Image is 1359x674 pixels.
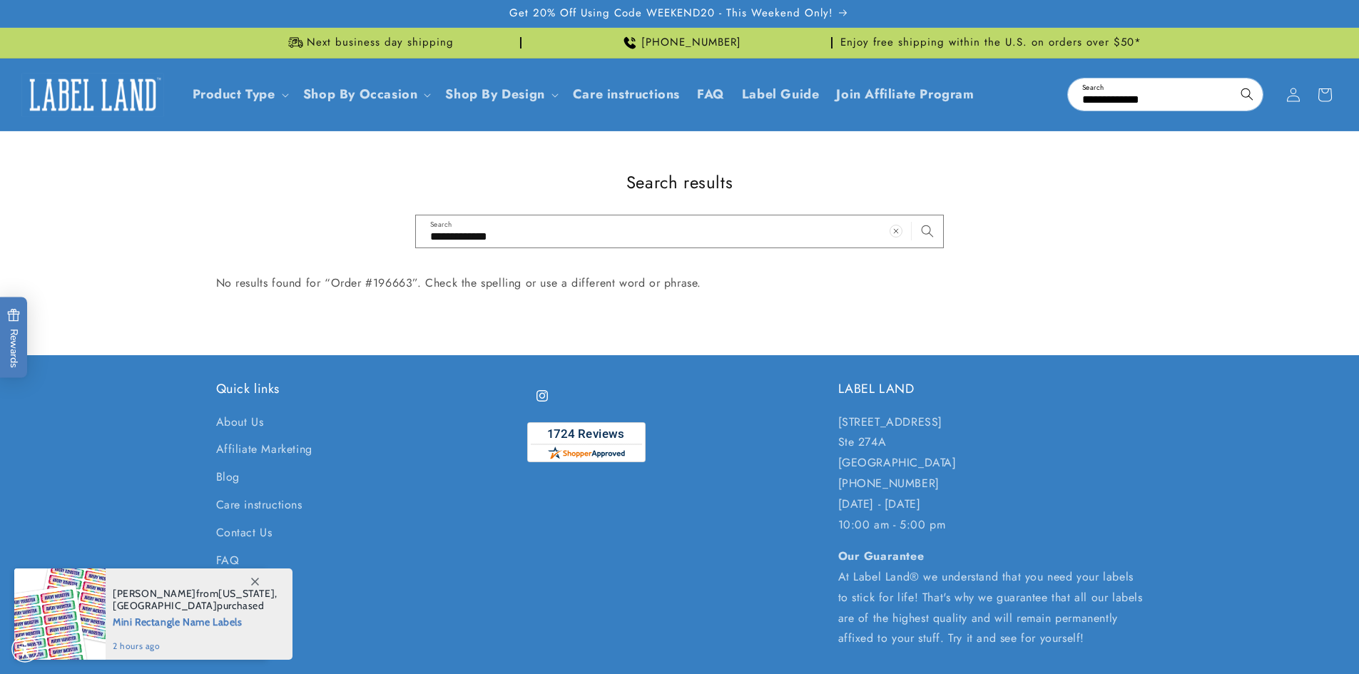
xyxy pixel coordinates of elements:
span: Get 20% Off Using Code WEEKEND20 - This Weekend Only! [509,6,833,21]
a: About Us [216,412,264,436]
span: FAQ [697,86,725,103]
summary: Shop By Occasion [295,78,437,111]
img: Label Land [21,73,164,117]
h2: Quick links [216,381,521,397]
a: Join Affiliate Program [828,78,982,111]
span: Join Affiliate Program [836,86,974,103]
a: FAQ [688,78,733,111]
div: Announcement [216,28,521,58]
a: Label Land [16,67,170,122]
button: Search [912,215,943,247]
a: Shop By Design [445,85,544,103]
a: Care instructions [216,491,302,519]
div: Announcement [838,28,1144,58]
summary: Product Type [184,78,295,111]
span: [PERSON_NAME] [113,587,196,600]
p: [STREET_ADDRESS] Ste 274A [GEOGRAPHIC_DATA] [PHONE_NUMBER] [DATE] - [DATE] 10:00 am - 5:00 pm [838,412,1144,536]
span: from , purchased [113,588,278,612]
span: Enjoy free shipping within the U.S. on orders over $50* [840,36,1141,50]
div: Announcement [527,28,833,58]
button: Clear search term [1200,78,1231,110]
p: No results found for “Order #196663”. Check the spelling or use a different word or phrase. [216,273,1144,294]
a: Label Guide [733,78,828,111]
h2: LABEL LAND [838,381,1144,397]
summary: Shop By Design [437,78,564,111]
span: [PHONE_NUMBER] [641,36,741,50]
span: Care instructions [573,86,680,103]
a: Blog [216,464,240,491]
a: Product Type [193,85,275,103]
span: [US_STATE] [218,587,275,600]
h1: Search results [216,171,1144,193]
button: Clear search term [880,215,912,247]
a: Care instructions [564,78,688,111]
span: [GEOGRAPHIC_DATA] [113,599,217,612]
p: At Label Land® we understand that you need your labels to stick for life! That's why we guarantee... [838,546,1144,649]
button: Search [1231,78,1263,110]
a: FAQ [216,547,240,575]
img: Customer Reviews [527,422,646,462]
span: Shop By Occasion [303,86,418,103]
a: Contact Us [216,519,273,547]
span: Next business day shipping [307,36,454,50]
a: Affiliate Marketing [216,436,312,464]
strong: Our Guarantee [838,548,925,564]
span: Rewards [7,308,21,367]
span: Label Guide [742,86,820,103]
